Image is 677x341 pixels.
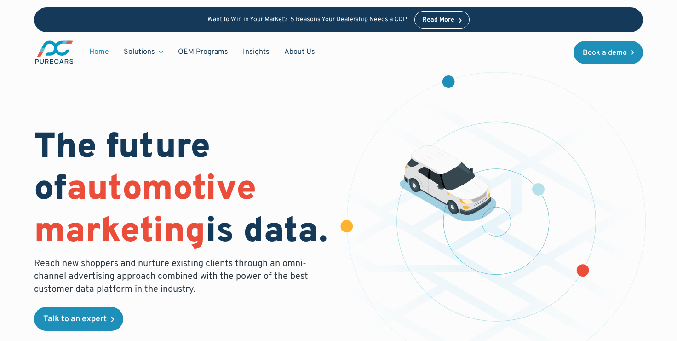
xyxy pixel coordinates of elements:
[171,43,235,61] a: OEM Programs
[207,16,407,24] p: Want to Win in Your Market? 5 Reasons Your Dealership Needs a CDP
[34,40,75,65] a: main
[574,41,643,64] a: Book a demo
[422,17,454,23] div: Read More
[116,43,171,61] div: Solutions
[277,43,322,61] a: About Us
[235,43,277,61] a: Insights
[400,145,497,222] img: illustration of a vehicle
[34,40,75,65] img: purecars logo
[43,315,107,324] div: Talk to an expert
[124,47,155,57] div: Solutions
[583,49,627,57] div: Book a demo
[34,307,123,331] a: Talk to an expert
[34,127,327,254] h1: The future of is data.
[82,43,116,61] a: Home
[34,257,314,296] p: Reach new shoppers and nurture existing clients through an omni-channel advertising approach comb...
[34,168,256,254] span: automotive marketing
[414,11,470,29] a: Read More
